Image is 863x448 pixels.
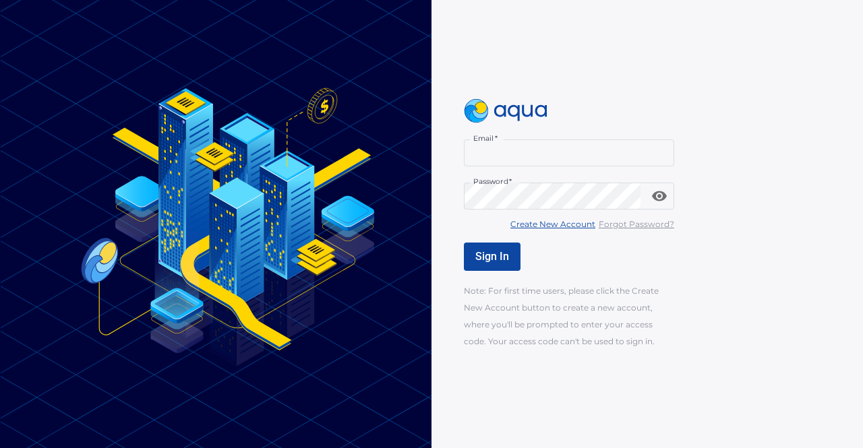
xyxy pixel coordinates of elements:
[599,219,674,229] u: Forgot Password?
[510,219,595,229] u: Create New Account
[464,286,659,346] span: Note: For first time users, please click the Create New Account button to create a new account, w...
[473,133,498,143] label: Email
[475,250,509,263] span: Sign In
[646,183,673,210] button: toggle password visibility
[464,99,547,123] img: logo
[464,243,520,271] button: Sign In
[473,177,512,187] label: Password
